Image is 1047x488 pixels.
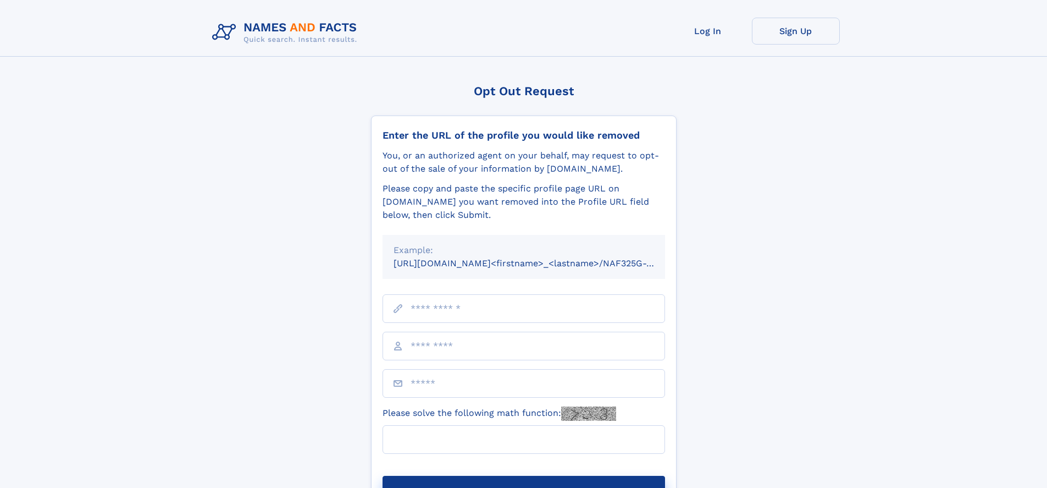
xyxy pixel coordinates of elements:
[394,244,654,257] div: Example:
[208,18,366,47] img: Logo Names and Facts
[752,18,840,45] a: Sign Up
[383,149,665,176] div: You, or an authorized agent on your behalf, may request to opt-out of the sale of your informatio...
[383,129,665,141] div: Enter the URL of the profile you would like removed
[371,84,677,98] div: Opt Out Request
[383,407,616,421] label: Please solve the following math function:
[394,258,686,268] small: [URL][DOMAIN_NAME]<firstname>_<lastname>/NAF325G-xxxxxxxx
[664,18,752,45] a: Log In
[383,182,665,222] div: Please copy and paste the specific profile page URL on [DOMAIN_NAME] you want removed into the Pr...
